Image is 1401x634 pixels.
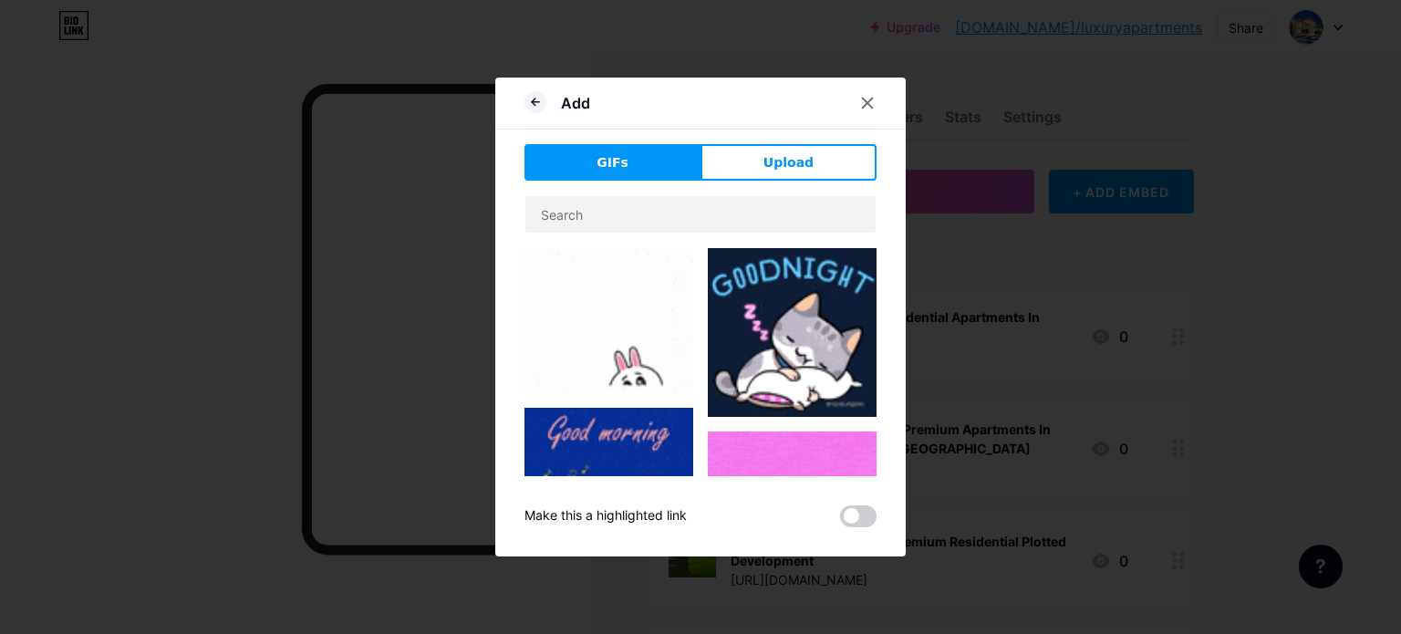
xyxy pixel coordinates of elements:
img: Gihpy [524,408,693,577]
img: Gihpy [524,248,693,393]
button: GIFs [524,144,700,181]
button: Upload [700,144,877,181]
span: Upload [763,153,814,172]
span: GIFs [597,153,628,172]
img: Gihpy [708,248,877,417]
img: Gihpy [708,431,877,597]
div: Add [561,92,590,114]
input: Search [525,196,876,233]
div: Make this a highlighted link [524,505,687,527]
